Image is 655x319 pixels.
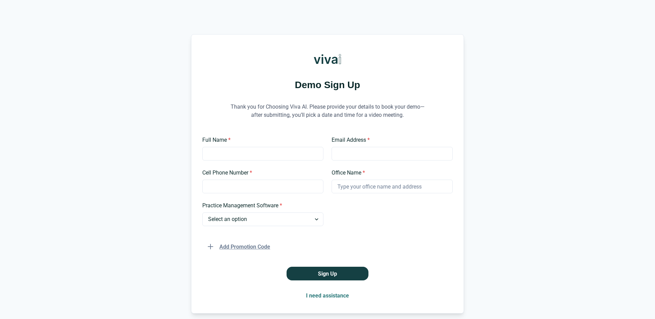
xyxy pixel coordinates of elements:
label: Cell Phone Number [202,169,319,177]
p: Thank you for Choosing Viva AI. Please provide your details to book your demo—after submitting, y... [225,94,430,128]
input: Type your office name and address [332,180,453,193]
button: Add Promotion Code [202,240,276,253]
button: I need assistance [301,289,354,302]
button: Sign Up [287,267,368,280]
h1: Demo Sign Up [202,78,453,92]
label: Email Address [332,136,449,144]
label: Full Name [202,136,319,144]
label: Practice Management Software [202,202,319,210]
label: Office Name [332,169,449,177]
img: Viva AI Logo [314,45,341,73]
